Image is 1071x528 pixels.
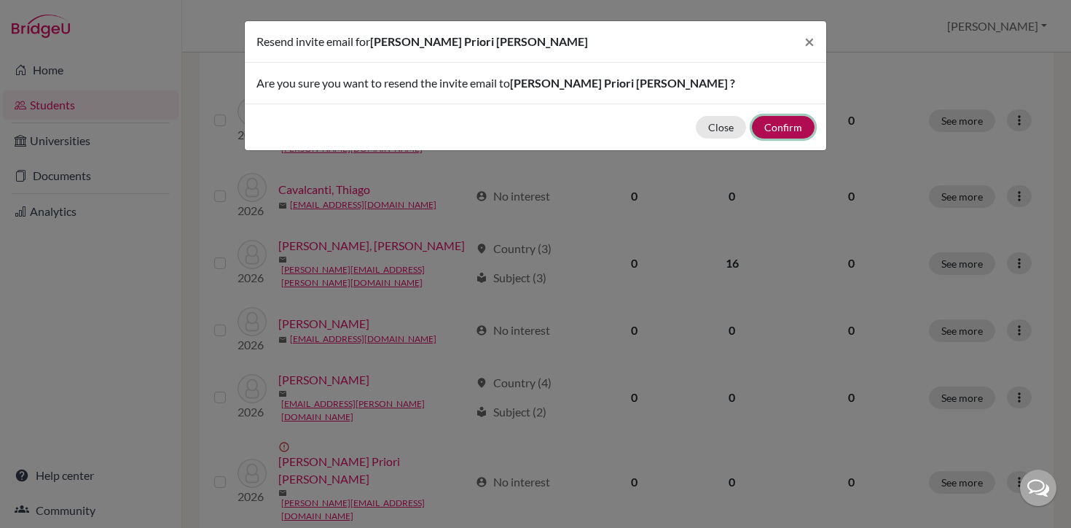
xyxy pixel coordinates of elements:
span: × [804,31,815,52]
span: Resend invite email for [256,34,370,48]
span: Help [34,10,63,23]
span: [PERSON_NAME] Priori [PERSON_NAME] [370,34,588,48]
button: Confirm [752,116,815,139]
p: Are you sure you want to resend the invite email to [256,74,815,92]
button: Close [696,116,746,139]
span: [PERSON_NAME] Priori [PERSON_NAME] ? [510,76,735,90]
button: Close [793,21,826,62]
